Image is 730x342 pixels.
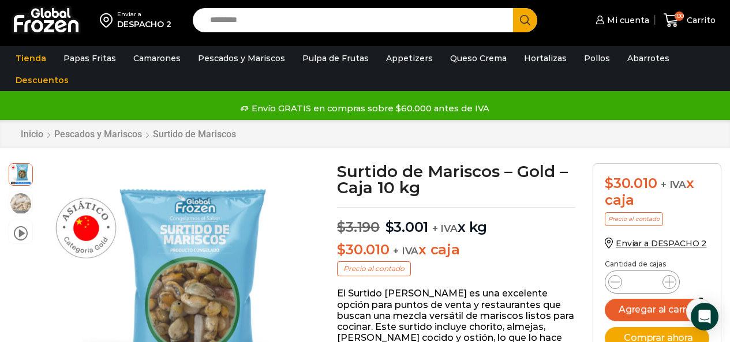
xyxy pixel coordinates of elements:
[661,179,686,190] span: + IVA
[616,238,706,249] span: Enviar a DESPACHO 2
[337,261,411,276] p: Precio al contado
[100,10,117,30] img: address-field-icon.svg
[513,8,537,32] button: Search button
[661,7,718,34] a: 100 Carrito
[117,10,171,18] div: Enviar a
[605,175,709,209] div: x caja
[152,129,237,140] a: Surtido de Mariscos
[393,245,418,257] span: + IVA
[337,219,380,235] bdi: 3.190
[691,303,718,330] div: Open Intercom Messenger
[518,47,572,69] a: Hortalizas
[128,47,186,69] a: Camarones
[9,192,32,215] span: surtido de marisco gold
[337,219,346,235] span: $
[444,47,512,69] a: Queso Crema
[631,274,653,290] input: Product quantity
[10,47,52,69] a: Tienda
[605,175,657,191] bdi: 30.010
[675,12,684,21] span: 100
[192,47,291,69] a: Pescados y Mariscos
[20,129,44,140] a: Inicio
[20,129,237,140] nav: Breadcrumb
[385,219,394,235] span: $
[684,14,716,26] span: Carrito
[385,219,429,235] bdi: 3.001
[604,14,649,26] span: Mi cuenta
[593,9,649,32] a: Mi cuenta
[337,207,575,236] p: x kg
[297,47,375,69] a: Pulpa de Frutas
[605,260,709,268] p: Cantidad de cajas
[622,47,675,69] a: Abarrotes
[605,175,613,191] span: $
[54,129,143,140] a: Pescados y Mariscos
[337,241,389,258] bdi: 30.010
[9,162,32,185] span: surtido-gold
[380,47,439,69] a: Appetizers
[10,69,74,91] a: Descuentos
[117,18,171,30] div: DESPACHO 2
[605,212,663,226] p: Precio al contado
[432,223,458,234] span: + IVA
[605,238,706,249] a: Enviar a DESPACHO 2
[605,299,709,321] button: Agregar al carrito
[58,47,122,69] a: Papas Fritas
[337,242,575,258] p: x caja
[337,241,346,258] span: $
[337,163,575,196] h1: Surtido de Mariscos – Gold – Caja 10 kg
[578,47,616,69] a: Pollos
